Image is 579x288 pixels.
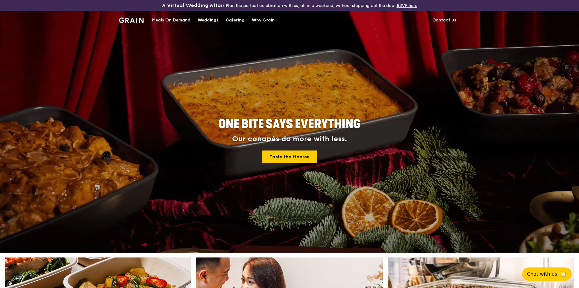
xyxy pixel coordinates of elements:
div: Our canapés do more with less. [181,135,398,143]
div: Catering [226,11,244,29]
h3: A Virtual Wedding Affair [162,2,225,8]
div: Plan the perfect celebration with us, all in a weekend, without stepping out the door. [115,2,464,8]
span: ONE BITE SAYS EVERYTHING [218,117,361,131]
a: Weddings [194,11,222,29]
div: Why Grain [252,11,275,29]
button: Chat with us🦙 [522,267,572,281]
a: Taste the finesse [262,150,317,163]
img: Grain [119,18,144,23]
span: Chat with us [527,270,557,278]
div: Meals On Demand [152,11,190,29]
a: RSVP here [397,3,417,8]
a: Why Grain [248,11,278,29]
a: GrainGrain [119,11,144,29]
div: Weddings [198,11,218,29]
span: 🦙 [560,270,567,278]
a: Catering [222,11,248,29]
a: Contact us [429,11,460,29]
